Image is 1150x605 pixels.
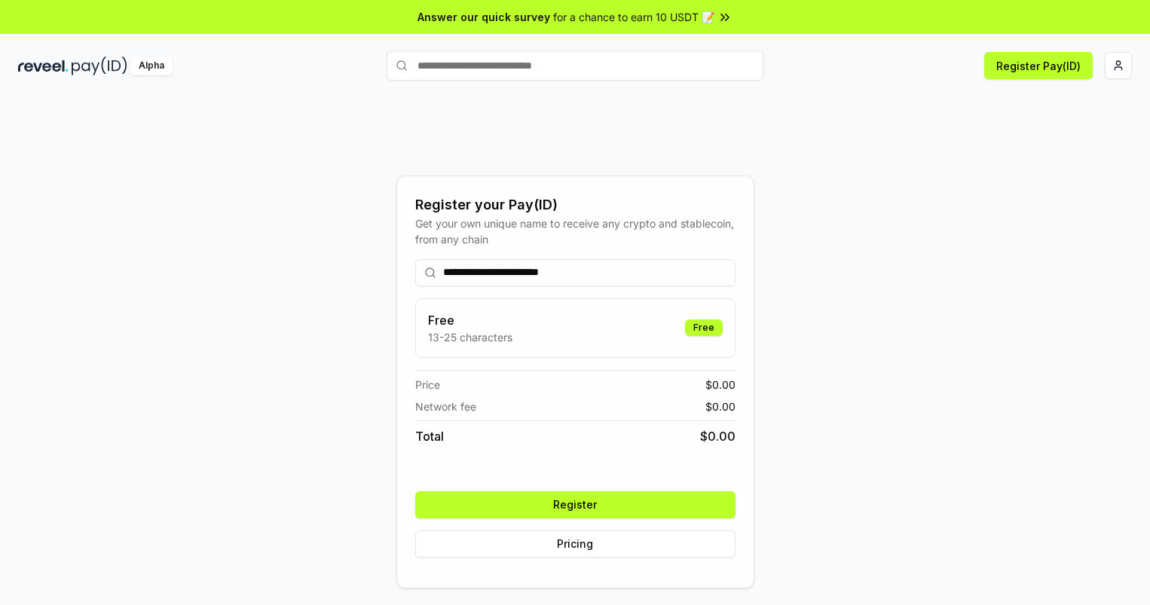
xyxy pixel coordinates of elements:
[685,319,723,336] div: Free
[415,530,736,558] button: Pricing
[72,57,127,75] img: pay_id
[705,399,736,414] span: $ 0.00
[415,215,736,247] div: Get your own unique name to receive any crypto and stablecoin, from any chain
[415,491,736,518] button: Register
[553,9,714,25] span: for a chance to earn 10 USDT 📝
[428,311,512,329] h3: Free
[130,57,173,75] div: Alpha
[417,9,550,25] span: Answer our quick survey
[415,377,440,393] span: Price
[415,399,476,414] span: Network fee
[428,329,512,345] p: 13-25 characters
[415,427,444,445] span: Total
[984,52,1093,79] button: Register Pay(ID)
[705,377,736,393] span: $ 0.00
[700,427,736,445] span: $ 0.00
[18,57,69,75] img: reveel_dark
[415,194,736,215] div: Register your Pay(ID)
